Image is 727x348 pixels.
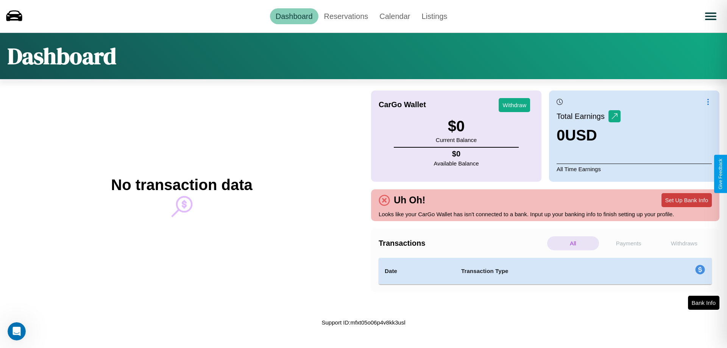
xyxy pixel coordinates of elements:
[718,159,723,189] div: Give Feedback
[661,193,712,207] button: Set Up Bank Info
[499,98,530,112] button: Withdraw
[379,239,545,248] h4: Transactions
[379,100,426,109] h4: CarGo Wallet
[688,296,719,310] button: Bank Info
[547,236,599,250] p: All
[436,135,477,145] p: Current Balance
[416,8,453,24] a: Listings
[322,317,406,328] p: Support ID: mfxt05o06p4v8kk3usl
[434,158,479,169] p: Available Balance
[385,267,449,276] h4: Date
[374,8,416,24] a: Calendar
[318,8,374,24] a: Reservations
[379,258,712,284] table: simple table
[461,267,633,276] h4: Transaction Type
[557,109,608,123] p: Total Earnings
[436,118,477,135] h3: $ 0
[379,209,712,219] p: Looks like your CarGo Wallet has isn't connected to a bank. Input up your banking info to finish ...
[8,322,26,340] iframe: Intercom live chat
[658,236,710,250] p: Withdraws
[111,176,252,194] h2: No transaction data
[434,150,479,158] h4: $ 0
[603,236,655,250] p: Payments
[557,164,712,174] p: All Time Earnings
[270,8,318,24] a: Dashboard
[557,127,621,144] h3: 0 USD
[390,195,429,206] h4: Uh Oh!
[8,41,116,72] h1: Dashboard
[700,6,721,27] button: Open menu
